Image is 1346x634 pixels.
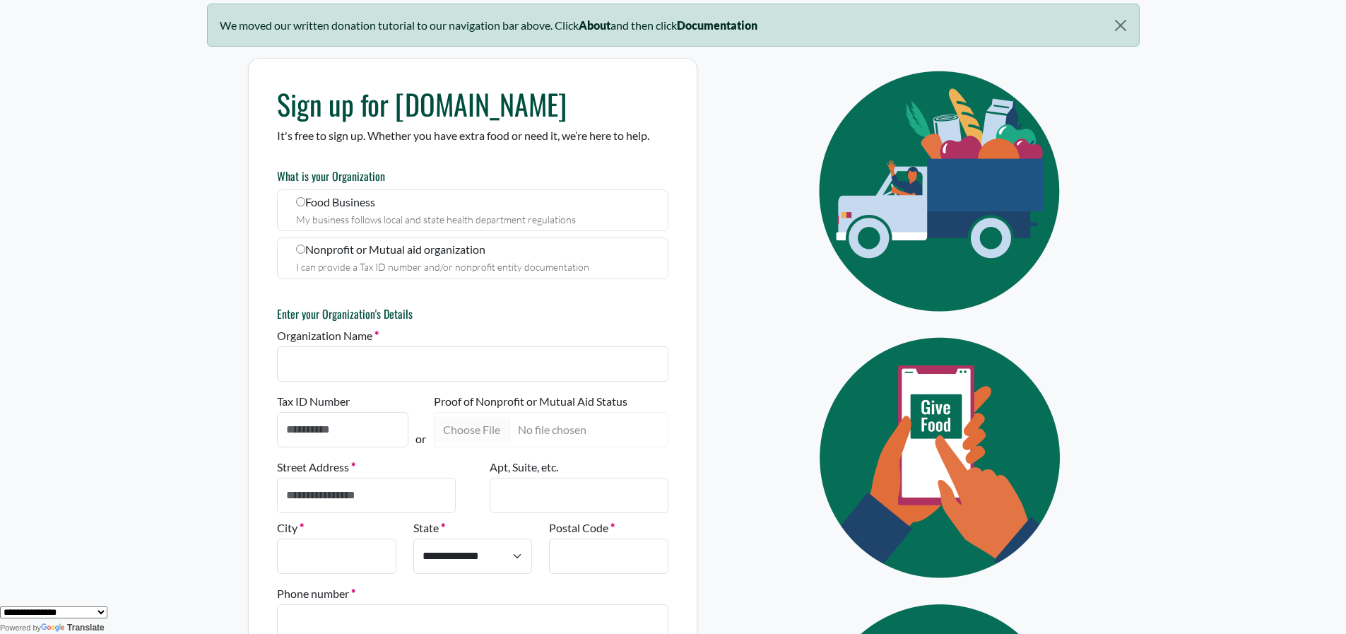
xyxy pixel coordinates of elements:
[296,245,305,254] input: Nonprofit or Mutual aid organization I can provide a Tax ID number and/or nonprofit entity docume...
[277,327,379,344] label: Organization Name
[277,459,355,476] label: Street Address
[277,87,668,121] h1: Sign up for [DOMAIN_NAME]
[277,170,668,183] h6: What is your Organization
[277,189,668,231] label: Food Business
[787,324,1098,591] img: Eye Icon
[677,18,757,32] b: Documentation
[296,261,589,273] small: I can provide a Tax ID number and/or nonprofit entity documentation
[579,18,610,32] b: About
[41,623,105,633] a: Translate
[490,459,558,476] label: Apt, Suite, etc.
[415,430,426,447] p: or
[1102,4,1138,47] button: Close
[277,127,668,144] p: It's free to sign up. Whether you have extra food or need it, we’re here to help.
[277,307,668,321] h6: Enter your Organization's Details
[277,519,304,536] label: City
[549,519,615,536] label: Postal Code
[41,623,67,633] img: Google Translate
[277,393,350,410] label: Tax ID Number
[207,4,1140,47] div: We moved our written donation tutorial to our navigation bar above. Click and then click
[787,58,1098,324] img: Eye Icon
[277,237,668,279] label: Nonprofit or Mutual aid organization
[277,585,355,602] label: Phone number
[296,213,576,225] small: My business follows local and state health department regulations
[296,197,305,206] input: Food Business My business follows local and state health department regulations
[434,393,627,410] label: Proof of Nonprofit or Mutual Aid Status
[413,519,445,536] label: State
